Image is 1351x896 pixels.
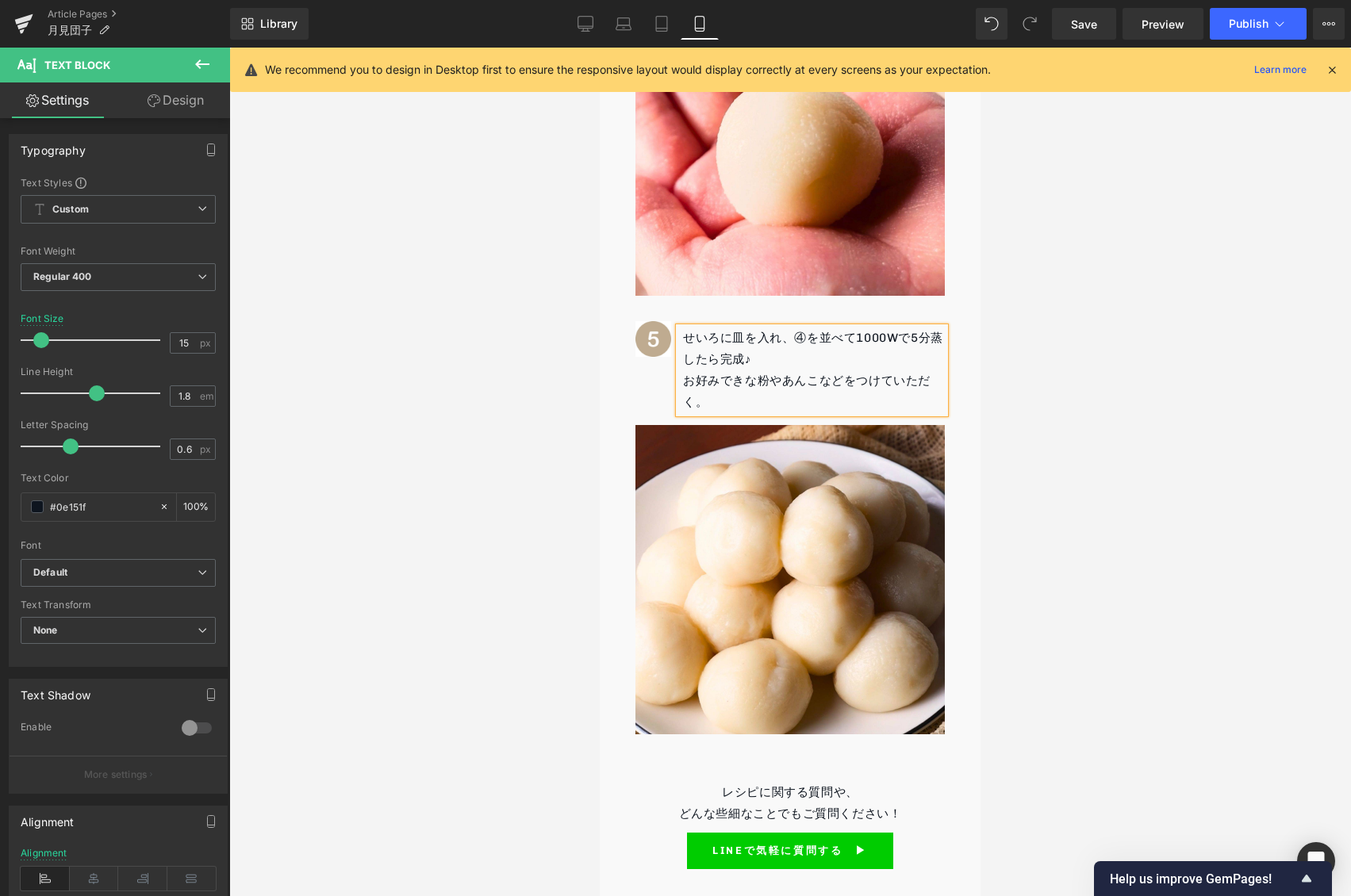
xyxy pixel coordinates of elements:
div: Enable [21,721,166,737]
span: Preview [1142,16,1184,33]
div: Text Color [21,473,216,484]
a: Desktop [566,8,604,40]
a: New Library [230,8,309,40]
button: Show survey - Help us improve GemPages! [1110,869,1316,888]
span: px [200,338,213,348]
a: Design [118,82,233,118]
button: More [1313,8,1345,40]
span: Publish [1229,17,1268,30]
div: Text Styles [21,176,216,189]
span: em [200,391,213,401]
a: Article Pages [48,8,230,21]
b: None [33,624,58,636]
a: Laptop [604,8,643,40]
b: Regular 400 [33,270,92,282]
div: Font Size [21,313,64,324]
div: Font [21,540,216,551]
div: Alignment [21,806,75,829]
button: Undo [976,8,1007,40]
div: Text Shadow [21,680,90,702]
input: Color [50,498,152,515]
span: Text Block [44,59,110,71]
p: お好みできな粉やあんこなどをつけていただく。 [83,323,345,366]
a: LINEで気軽に質問する ▶︎ [87,785,293,821]
a: Tablet [643,8,681,40]
span: Help us improve GemPages! [1110,871,1297,886]
div: Line Height [21,366,216,377]
p: どんな些細なことでもご質問ください！ [12,756,369,777]
div: Alignment [21,848,67,859]
div: Open Intercom Messenger [1297,842,1335,880]
button: Redo [1014,8,1046,40]
p: We recommend you to design in Desktop first to ensure the responsive layout would display correct... [265,61,991,78]
p: レシピに関する質問や、 [12,734,369,756]
button: Publish [1210,8,1307,40]
span: 月見団子 [48,24,92,36]
span: px [200,444,213,454]
button: More settings [10,756,227,793]
p: More settings [84,768,148,782]
div: Font Weight [21,246,216,257]
a: Preview [1123,8,1203,40]
div: Letter Spacing [21,419,216,431]
a: Mobile [681,8,719,40]
i: Default [33,566,67,580]
div: Text Transform [21,599,216,611]
a: Learn more [1248,60,1313,79]
span: Save [1071,16,1097,33]
span: Library [260,17,297,31]
span: LINEで気軽に質問する ▶︎ [113,797,267,810]
p: せいろに皿を入れ、④を並べて1000Wで5分蒸したら完成♪ [83,280,345,323]
b: Custom [52,203,89,216]
div: Typography [21,135,86,157]
div: % [177,493,215,521]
